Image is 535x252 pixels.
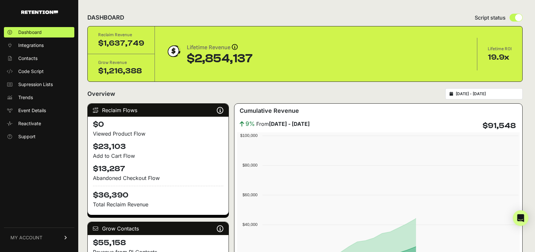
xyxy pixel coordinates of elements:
div: $2,854,137 [187,52,253,65]
a: Contacts [4,53,74,64]
div: Lifetime ROI [488,46,512,52]
text: $80,000 [243,163,258,168]
div: Abandoned Checkout Flow [93,174,223,182]
div: $1,216,388 [98,66,144,76]
h4: $55,158 [93,238,223,248]
h2: Overview [87,89,115,98]
text: $60,000 [243,192,258,197]
div: Grow Revenue [98,59,144,66]
span: Dashboard [18,29,42,36]
div: Open Intercom Messenger [513,210,528,226]
h4: $13,287 [93,164,223,174]
span: MY ACCOUNT [10,234,42,241]
h4: $91,548 [483,121,516,131]
a: Reactivate [4,118,74,129]
img: Retention.com [21,10,58,14]
div: Add to Cart Flow [93,152,223,160]
span: Contacts [18,55,37,62]
div: Reclaim Flows [88,104,229,117]
div: $1,637,749 [98,38,144,49]
a: Integrations [4,40,74,51]
span: Trends [18,94,33,101]
h4: $0 [93,119,223,130]
a: Dashboard [4,27,74,37]
a: Supression Lists [4,79,74,90]
span: Integrations [18,42,44,49]
a: Code Script [4,66,74,77]
span: Supression Lists [18,81,53,88]
h2: DASHBOARD [87,13,124,22]
span: Script status [475,14,506,22]
h4: $23,103 [93,141,223,152]
div: Viewed Product Flow [93,130,223,138]
strong: [DATE] - [DATE] [269,121,310,127]
span: From [256,120,310,128]
span: Event Details [18,107,46,114]
span: Reactivate [18,120,41,127]
span: Support [18,133,36,140]
text: $40,000 [243,222,258,227]
h3: Cumulative Revenue [240,106,299,115]
text: $100,000 [240,133,258,138]
a: Event Details [4,105,74,116]
span: Code Script [18,68,44,75]
a: Trends [4,92,74,103]
a: Support [4,131,74,142]
div: 19.9x [488,52,512,63]
div: Lifetime Revenue [187,43,253,52]
div: Grow Contacts [88,222,229,235]
span: 9% [245,119,255,128]
img: dollar-coin-05c43ed7efb7bc0c12610022525b4bbbb207c7efeef5aecc26f025e68dcafac9.png [165,43,182,59]
div: Reclaim Revenue [98,32,144,38]
p: Total Reclaim Revenue [93,200,223,208]
h4: $36,390 [93,186,223,200]
a: MY ACCOUNT [4,228,74,247]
